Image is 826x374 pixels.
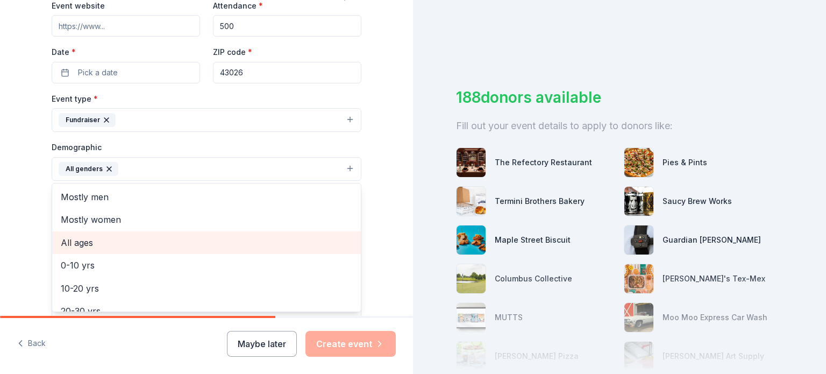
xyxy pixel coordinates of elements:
span: 0-10 yrs [61,258,352,272]
div: All genders [59,162,118,176]
button: All genders [52,157,361,181]
span: 20-30 yrs [61,304,352,318]
div: All genders [52,183,361,312]
span: Mostly men [61,190,352,204]
span: 10-20 yrs [61,281,352,295]
span: Mostly women [61,213,352,227]
span: All ages [61,236,352,250]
